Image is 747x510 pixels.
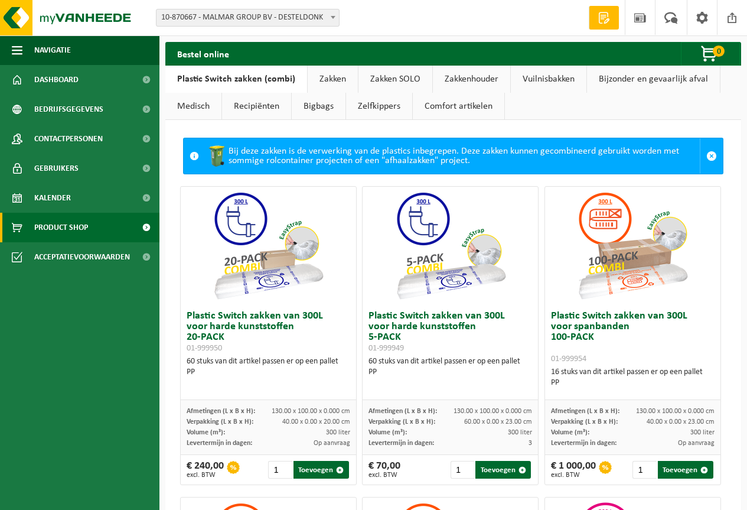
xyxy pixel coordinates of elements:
span: Afmetingen (L x B x H): [551,408,619,415]
div: 60 stuks van dit artikel passen er op een pallet [368,356,532,378]
span: Product Shop [34,213,88,242]
a: Bigbags [292,93,345,120]
span: 130.00 x 100.00 x 0.000 cm [272,408,350,415]
a: Sluit melding [700,138,723,174]
button: Toevoegen [658,461,713,479]
span: 300 liter [508,429,532,436]
span: Op aanvraag [678,440,715,447]
a: Zakkenhouder [433,66,510,93]
button: 0 [681,42,740,66]
span: 40.00 x 0.00 x 23.00 cm [647,418,715,425]
span: Verpakking (L x B x H): [551,418,618,425]
span: 300 liter [326,429,350,436]
span: Acceptatievoorwaarden [34,242,130,272]
span: 10-870667 - MALMAR GROUP BV - DESTELDONK [156,9,340,27]
a: Bijzonder en gevaarlijk afval [587,66,720,93]
span: Levertermijn in dagen: [551,440,616,447]
a: Zelfkippers [346,93,412,120]
span: 01-999954 [551,355,586,363]
input: 1 [268,461,292,479]
span: 300 liter [690,429,715,436]
span: 130.00 x 100.00 x 0.000 cm [636,408,715,415]
span: Volume (m³): [551,429,589,436]
a: Zakken SOLO [358,66,432,93]
div: 16 stuks van dit artikel passen er op een pallet [551,367,715,388]
a: Plastic Switch zakken (combi) [165,66,307,93]
img: 01-999954 [573,187,691,305]
span: Verpakking (L x B x H): [187,418,253,425]
span: Afmetingen (L x B x H): [368,408,437,415]
span: excl. BTW [187,472,224,479]
div: € 1 000,00 [551,461,596,479]
span: Verpakking (L x B x H): [368,418,435,425]
div: PP [551,378,715,388]
span: Volume (m³): [187,429,225,436]
input: 1 [451,461,475,479]
span: 3 [529,440,532,447]
h3: Plastic Switch zakken van 300L voor harde kunststoffen 5-PACK [368,311,532,353]
button: Toevoegen [475,461,531,479]
span: 60.00 x 0.00 x 23.00 cm [464,418,532,425]
span: 10-870667 - MALMAR GROUP BV - DESTELDONK [156,9,339,26]
h2: Bestel online [165,42,241,65]
button: Toevoegen [293,461,349,479]
span: Afmetingen (L x B x H): [187,408,255,415]
h3: Plastic Switch zakken van 300L voor harde kunststoffen 20-PACK [187,311,350,353]
span: Levertermijn in dagen: [368,440,434,447]
div: € 70,00 [368,461,400,479]
span: Dashboard [34,65,79,95]
a: Recipiënten [222,93,291,120]
span: Bedrijfsgegevens [34,95,103,124]
img: 01-999949 [392,187,510,305]
a: Medisch [165,93,221,120]
div: € 240,00 [187,461,224,479]
span: Kalender [34,183,71,213]
span: 01-999950 [187,344,222,353]
span: 40.00 x 0.00 x 20.00 cm [282,418,350,425]
span: Contactpersonen [34,124,103,154]
img: 01-999950 [209,187,327,305]
h3: Plastic Switch zakken van 300L voor spanbanden 100-PACK [551,311,715,364]
span: Op aanvraag [314,440,350,447]
div: 60 stuks van dit artikel passen er op een pallet [187,356,350,378]
span: Gebruikers [34,154,79,183]
div: PP [368,367,532,378]
span: 130.00 x 100.00 x 0.000 cm [454,408,532,415]
span: excl. BTW [551,472,596,479]
div: PP [187,367,350,378]
a: Comfort artikelen [413,93,504,120]
span: 01-999949 [368,344,404,353]
input: 1 [632,461,657,479]
span: Volume (m³): [368,429,407,436]
a: Zakken [308,66,358,93]
span: 0 [713,46,725,57]
div: Bij deze zakken is de verwerking van de plastics inbegrepen. Deze zakken kunnen gecombineerd gebr... [205,138,700,174]
span: Levertermijn in dagen: [187,440,252,447]
span: excl. BTW [368,472,400,479]
img: WB-0240-HPE-GN-50.png [205,144,229,168]
a: Vuilnisbakken [511,66,586,93]
span: Navigatie [34,35,71,65]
